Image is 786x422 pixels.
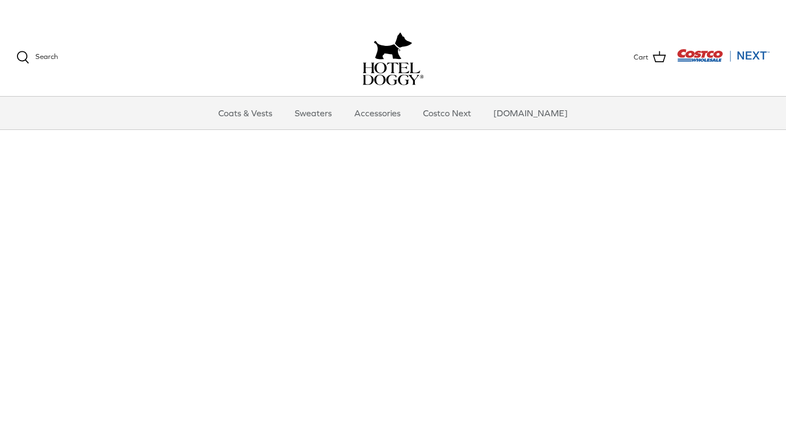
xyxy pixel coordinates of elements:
[362,62,424,85] img: hoteldoggycom
[677,49,770,62] img: Costco Next
[484,97,577,129] a: [DOMAIN_NAME]
[374,29,412,62] img: hoteldoggy.com
[16,51,58,64] a: Search
[209,97,282,129] a: Coats & Vests
[634,52,648,63] span: Cart
[344,97,410,129] a: Accessories
[362,29,424,85] a: hoteldoggy.com hoteldoggycom
[35,52,58,61] span: Search
[285,97,342,129] a: Sweaters
[677,56,770,64] a: Visit Costco Next
[634,50,666,64] a: Cart
[413,97,481,129] a: Costco Next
